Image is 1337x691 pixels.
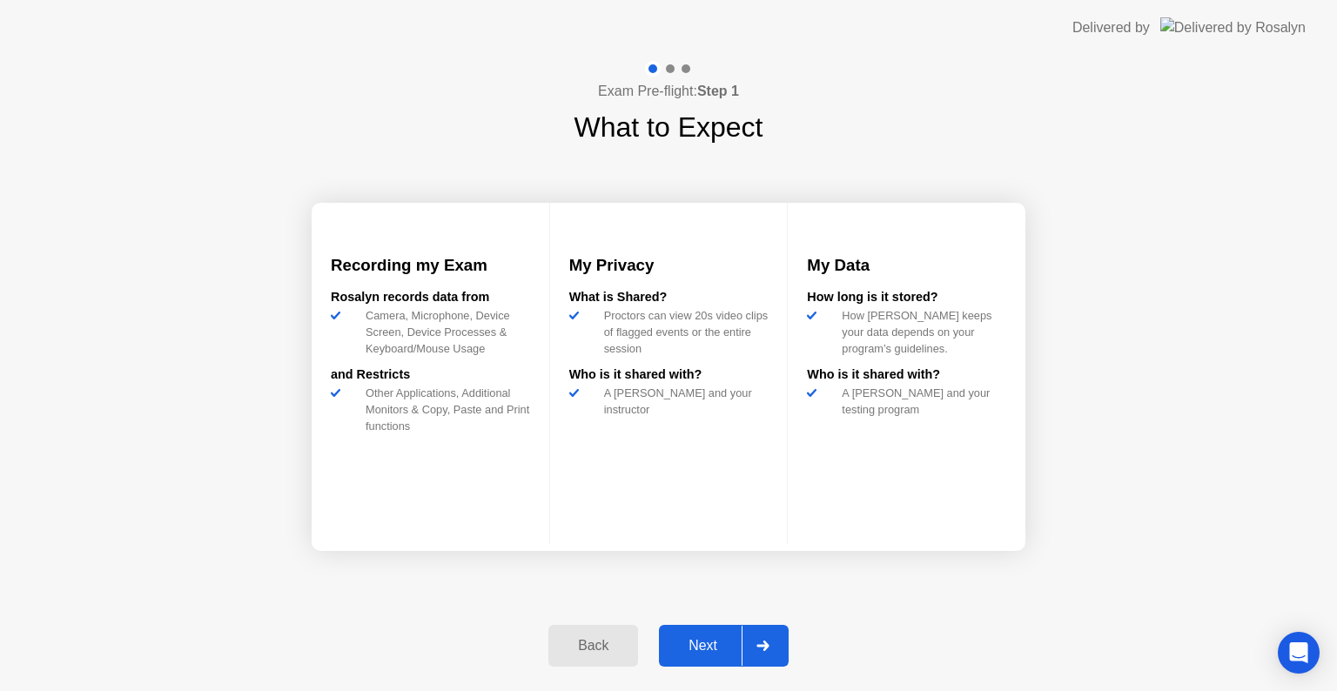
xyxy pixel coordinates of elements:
div: and Restricts [331,366,530,385]
div: Open Intercom Messenger [1278,632,1320,674]
h3: Recording my Exam [331,253,530,278]
div: Rosalyn records data from [331,288,530,307]
img: Delivered by Rosalyn [1160,17,1306,37]
div: What is Shared? [569,288,769,307]
b: Step 1 [697,84,739,98]
div: How [PERSON_NAME] keeps your data depends on your program’s guidelines. [835,307,1006,358]
div: How long is it stored? [807,288,1006,307]
div: Other Applications, Additional Monitors & Copy, Paste and Print functions [359,385,530,435]
div: Camera, Microphone, Device Screen, Device Processes & Keyboard/Mouse Usage [359,307,530,358]
div: Who is it shared with? [807,366,1006,385]
h3: My Privacy [569,253,769,278]
button: Next [659,625,789,667]
div: Delivered by [1072,17,1150,38]
h1: What to Expect [574,106,763,148]
div: A [PERSON_NAME] and your testing program [835,385,1006,418]
h4: Exam Pre-flight: [598,81,739,102]
div: A [PERSON_NAME] and your instructor [597,385,769,418]
div: Proctors can view 20s video clips of flagged events or the entire session [597,307,769,358]
button: Back [548,625,638,667]
div: Next [664,638,742,654]
div: Who is it shared with? [569,366,769,385]
h3: My Data [807,253,1006,278]
div: Back [554,638,633,654]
